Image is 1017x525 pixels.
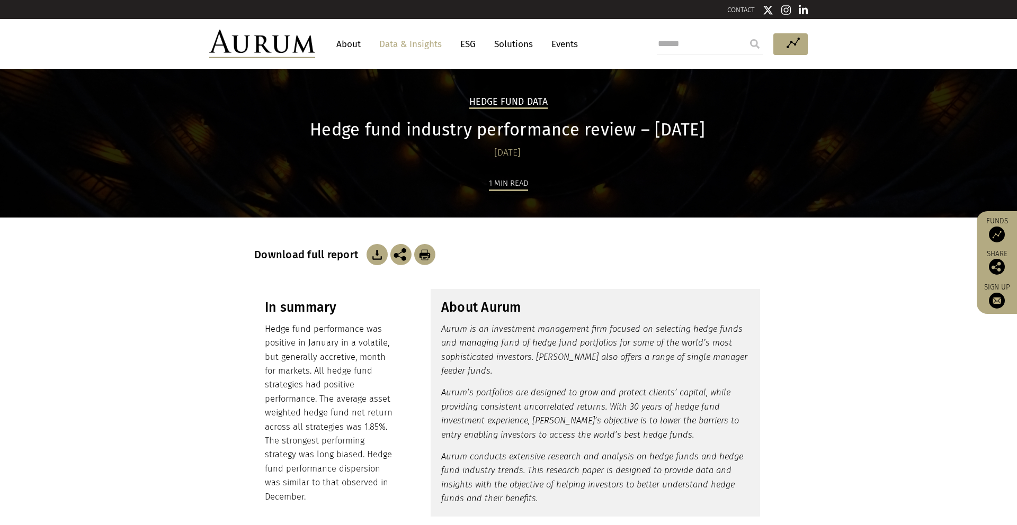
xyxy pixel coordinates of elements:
p: Hedge fund performance was positive in January in a volatile, but generally accretive, month for ... [265,322,397,504]
a: About [331,34,366,54]
img: Access Funds [989,227,1005,242]
h3: Download full report [254,248,364,261]
img: Download Article [367,244,388,265]
img: Instagram icon [781,5,791,15]
a: Sign up [982,283,1012,309]
img: Linkedin icon [799,5,808,15]
h3: About Aurum [441,300,750,315]
div: Share [982,250,1012,275]
img: Share this post [989,259,1005,275]
div: [DATE] [254,146,760,160]
a: CONTACT [727,6,755,14]
em: Aurum is an investment management firm focused on selecting hedge funds and managing fund of hedg... [441,324,747,376]
h1: Hedge fund industry performance review – [DATE] [254,120,760,140]
em: Aurum’s portfolios are designed to grow and protect clients’ capital, while providing consistent ... [441,387,739,439]
a: Funds [982,216,1012,242]
h3: In summary [265,300,397,315]
input: Submit [744,33,765,55]
h2: Hedge Fund Data [469,96,548,109]
a: Solutions [489,34,538,54]
img: Aurum [209,30,315,58]
img: Download Article [414,244,435,265]
div: 1 min read [489,177,528,191]
a: ESG [455,34,481,54]
em: Aurum conducts extensive research and analysis on hedge funds and hedge fund industry trends. Thi... [441,451,743,503]
img: Sign up to our newsletter [989,293,1005,309]
img: Share this post [390,244,412,265]
img: Twitter icon [763,5,773,15]
a: Data & Insights [374,34,447,54]
a: Events [546,34,578,54]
